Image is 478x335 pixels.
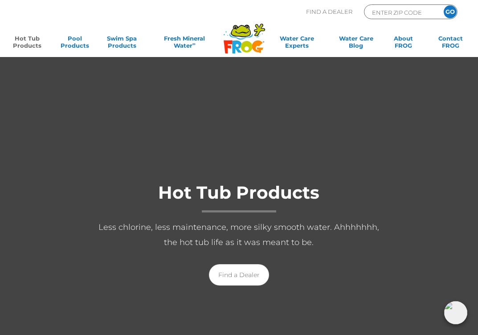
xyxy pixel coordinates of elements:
a: Water CareExperts [266,35,327,53]
a: Water CareBlog [338,35,375,53]
a: Find a Dealer [209,264,269,286]
input: GO [444,5,457,18]
sup: ∞ [192,41,196,46]
p: Find A Dealer [306,4,352,19]
a: Swim SpaProducts [104,35,141,53]
input: Zip Code Form [371,7,431,17]
a: Fresh MineralWater∞ [151,35,218,53]
a: ContactFROG [432,35,469,53]
p: Less chlorine, less maintenance, more silky smooth water. Ahhhhhhh, the hot tub life as it was me... [92,220,386,250]
a: AboutFROG [385,35,422,53]
h1: Hot Tub Products [92,183,386,212]
a: Hot TubProducts [9,35,46,53]
img: openIcon [444,301,467,324]
a: PoolProducts [56,35,93,53]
